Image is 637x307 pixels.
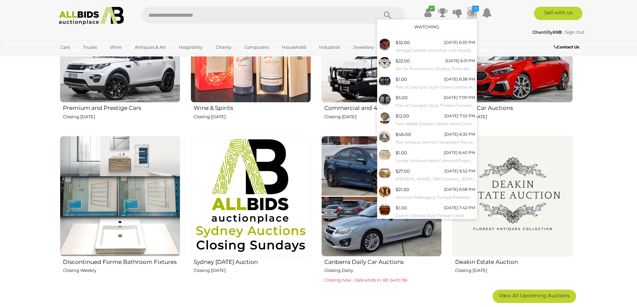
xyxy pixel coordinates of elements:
[396,47,475,54] small: Vintage Leather Armchair with Studded Trim by Arhaus Furniture
[444,39,475,46] div: [DATE] 6:30 PM
[534,7,582,20] a: Sell with us
[396,65,475,72] small: Set Six Portmeirion Shallow Pasta Bowls in the Botanic Garden Series by [PERSON_NAME] [PERSON_NAM...
[194,103,311,111] h2: Wine & Spirits
[315,42,344,53] a: Industrial
[396,139,475,146] small: Pair Antique German Sitzendorf Porcelain Parrot Figures, Circa 1800s
[396,157,475,164] small: Lovely Antique Hand Coloured Engraving Print of [GEOGRAPHIC_DATA], [GEOGRAPHIC_DATA], 24 x 29 cm ...
[452,136,572,256] img: Deakin Estate Auction
[324,257,442,265] h2: Canberra Daily Car Auctions
[455,257,572,265] h2: Deakin Estate Auction
[321,136,442,256] img: Canberra Daily Car Auctions
[194,257,311,265] h2: Sydney [DATE] Auction
[379,186,391,197] img: 53538-29a.jpg
[423,7,433,19] a: ✔
[190,136,311,284] a: Sydney [DATE] Auction Closing [DATE]
[396,102,475,109] small: Pair of Georgian Style Timber Framed Armchairs
[377,202,477,221] a: $1.00 [DATE] 7:42 PM Dutch Colonial Style Timber Chest
[379,39,391,50] img: 53646-35a.JPG
[554,44,579,49] b: Contact Us
[396,205,407,210] span: $1.00
[324,103,442,111] h2: Commercial and 4x4 Vehicles
[379,167,391,179] img: 53914-29a.jpg
[396,168,410,174] span: $27.00
[349,42,378,53] a: Jewellery
[565,29,585,35] a: Sign Out
[414,24,439,29] a: Watching
[493,290,576,303] a: View All Upcoming Auctions
[55,7,128,25] img: Allbids.com.au
[472,6,479,11] i: 13
[379,131,391,142] img: 53913-71a.jpg
[444,131,475,138] div: [DATE] 6:35 PM
[56,53,112,64] a: [GEOGRAPHIC_DATA]
[79,42,101,53] a: Trucks
[499,292,569,299] span: View All Upcoming Auctions
[396,84,475,91] small: Pair of Georgian Style Green Leather Armchairs
[211,42,236,53] a: Charity
[371,7,404,23] button: Search
[396,175,475,183] small: [PERSON_NAME], (19th Century, [DEMOGRAPHIC_DATA] [DEMOGRAPHIC_DATA], [DEMOGRAPHIC_DATA]-?), Highl...
[396,150,407,155] span: $1.00
[377,166,477,184] a: $27.00 [DATE] 6:52 PM [PERSON_NAME], (19th Century, [DEMOGRAPHIC_DATA] [DEMOGRAPHIC_DATA], [DEMOG...
[377,111,477,129] a: $12.00 [DATE] 7:55 PM Two Middle Eastern Sadeli Items Comprising Octagonal Tray & Photo Frame
[554,43,581,51] a: Contact Us
[106,42,126,53] a: Wine
[532,29,563,35] a: Chantilly69
[63,257,180,265] h2: Discontinued Forme Bathroom Fixtures
[194,267,311,274] p: Closing [DATE]
[191,136,311,256] img: Sydney Sunday Auction
[324,113,442,121] p: Closing [DATE]
[444,167,475,175] div: [DATE] 6:52 PM
[444,149,475,156] div: [DATE] 6:40 PM
[377,147,477,166] a: $1.00 [DATE] 6:40 PM Lovely Antique Hand Coloured Engraving Print of [GEOGRAPHIC_DATA], [GEOGRAPH...
[60,136,180,284] a: Discontinued Forme Bathroom Fixtures Closing Weekly
[444,112,475,120] div: [DATE] 7:55 PM
[324,277,407,283] span: Closing now - Sale ends in: 6h 54m 19s
[396,58,410,63] span: $22.00
[396,40,410,45] span: $32.00
[321,136,442,284] a: Canberra Daily Car Auctions Closing Daily Closing now - Sale ends in: 6h 54m 19s
[455,113,572,121] p: Closing [DATE]
[455,103,572,111] h2: Sydney Car Auctions
[379,57,391,69] img: 53901-14a.jpg
[467,7,477,19] a: 13
[130,42,170,53] a: Antiques & Art
[377,129,477,147] a: $46.00 [DATE] 6:35 PM Pair Antique German Sitzendorf Porcelain Parrot Figures, Circa 1800s
[396,76,407,82] span: $1.00
[56,42,74,53] a: Cars
[194,113,311,121] p: Closing [DATE]
[63,267,180,274] p: Closing Weekly
[396,187,409,192] span: $21.00
[377,74,477,92] a: $1.00 [DATE] 6:38 PM Pair of Georgian Style Green Leather Armchairs
[445,57,475,64] div: [DATE] 6:31 PM
[396,113,409,119] span: $12.00
[63,113,180,121] p: Closing [DATE]
[377,92,477,111] a: $5.00 [DATE] 7:00 PM Pair of Georgian Style Timber Framed Armchairs
[63,103,180,111] h2: Premium and Prestige Cars
[563,29,564,35] span: |
[278,42,310,53] a: Household
[379,204,391,216] img: 53538-73a.jpg
[377,37,477,55] a: $32.00 [DATE] 6:30 PM Vintage Leather Armchair with Studded Trim by Arhaus Furniture
[396,120,475,128] small: Two Middle Eastern Sadeli Items Comprising Octagonal Tray & Photo Frame
[379,149,391,161] img: 53914-56a.jpg
[444,75,475,83] div: [DATE] 6:38 PM
[452,136,572,284] a: Deakin Estate Auction Closing [DATE]
[377,55,477,74] a: $22.00 [DATE] 6:31 PM Set Six Portmeirion Shallow Pasta Bowls in the Botanic Garden Series by [PE...
[379,94,391,106] img: 54093-5a.JPG
[396,212,475,219] small: Dutch Colonial Style Timber Chest
[240,42,273,53] a: Computers
[444,94,475,101] div: [DATE] 7:00 PM
[377,184,477,202] a: $21.00 [DATE] 6:58 PM Victorian Mahogany Turned Pedestal
[175,42,207,53] a: Hospitality
[396,194,475,201] small: Victorian Mahogany Turned Pedestal
[532,29,562,35] strong: Chantilly69
[60,136,180,256] img: Discontinued Forme Bathroom Fixtures
[379,75,391,87] img: 54093-6a.JPG
[444,186,475,193] div: [DATE] 6:58 PM
[444,204,475,211] div: [DATE] 7:42 PM
[396,132,411,137] span: $46.00
[396,95,408,100] span: $5.00
[455,267,572,274] p: Closing [DATE]
[379,112,391,124] img: 53614-3a.jpg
